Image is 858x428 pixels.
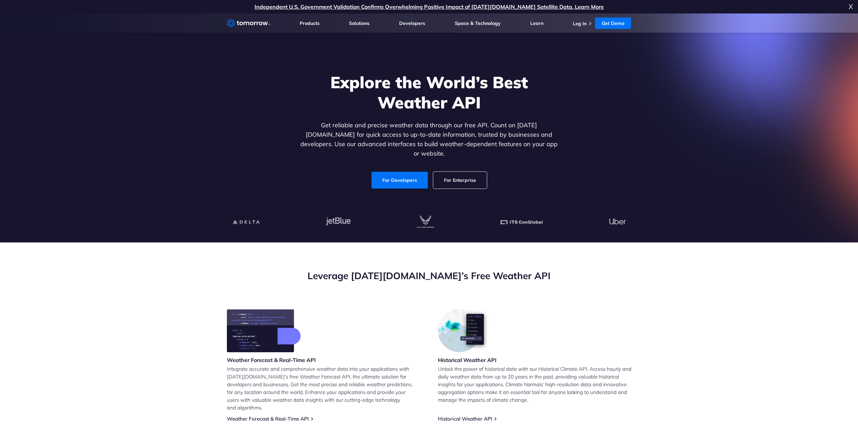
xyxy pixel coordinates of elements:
a: Space & Technology [455,20,501,26]
a: Weather Forecast & Real-Time API [227,416,309,422]
a: For Enterprise [433,172,487,189]
a: Historical Weather API [438,416,492,422]
p: Get reliable and precise weather data through our free API. Count on [DATE][DOMAIN_NAME] for quic... [299,121,559,158]
a: Learn [530,20,543,26]
a: Home link [227,18,271,28]
a: Solutions [349,20,369,26]
h1: Explore the World’s Best Weather API [299,72,559,112]
a: Developers [399,20,425,26]
a: Get Demo [595,18,631,29]
a: Independent U.S. Government Validation Confirms Overwhelming Positive Impact of [DATE][DOMAIN_NAM... [255,3,604,10]
a: Log In [573,21,587,27]
a: For Developers [372,172,428,189]
h2: Leverage [DATE][DOMAIN_NAME]’s Free Weather API [227,269,631,282]
p: Integrate accurate and comprehensive weather data into your applications with [DATE][DOMAIN_NAME]... [227,365,420,411]
h3: Historical Weather API [438,356,497,364]
h3: Weather Forecast & Real-Time API [227,356,316,364]
p: Unlock the power of historical data with our Historical Climate API. Access hourly and daily weat... [438,365,631,404]
a: Products [300,20,320,26]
